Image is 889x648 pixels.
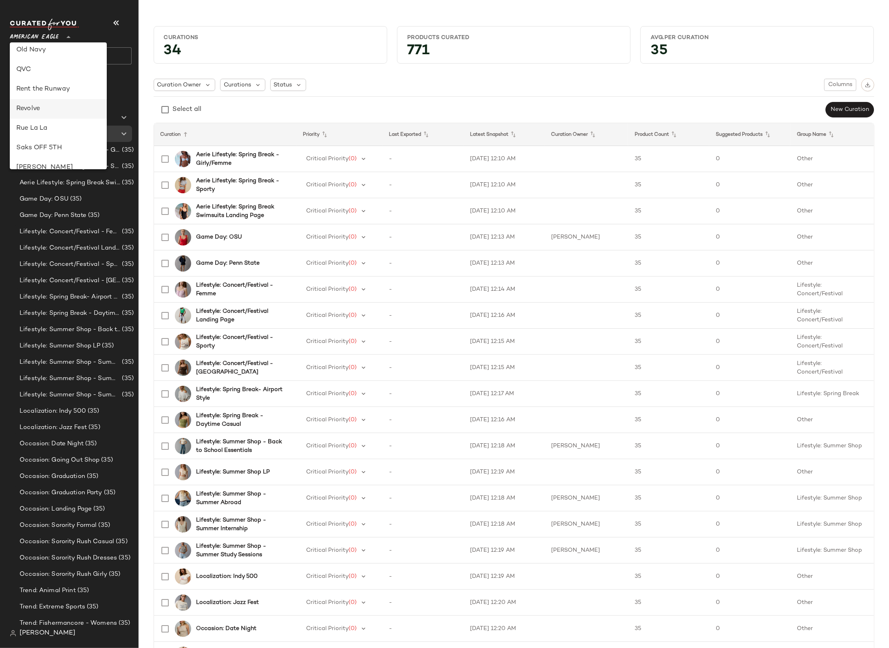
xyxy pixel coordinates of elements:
[382,381,463,407] td: -
[709,329,790,355] td: 0
[790,590,874,616] td: Other
[157,45,384,60] div: 34
[20,309,120,318] span: Lifestyle: Spring Break - Daytime Casual
[307,156,349,162] span: Critical Priority
[175,516,191,533] img: 0383_3678_106_of
[463,511,545,537] td: [DATE] 12:18 AM
[175,412,191,428] img: 3171_6241_309_of
[307,365,349,371] span: Critical Priority
[382,537,463,564] td: -
[20,374,120,383] span: Lifestyle: Summer Shop - Summer Internship
[463,381,545,407] td: [DATE] 12:17 AM
[120,146,134,155] span: (35)
[20,521,97,530] span: Occasion: Sorority Formal
[709,590,790,616] td: 0
[157,81,201,89] span: Curation Owner
[349,182,357,188] span: (0)
[628,123,709,146] th: Product Count
[349,234,357,240] span: (0)
[16,84,100,94] div: Rent the Runway
[92,504,105,514] span: (35)
[120,276,134,285] span: (35)
[68,195,82,204] span: (35)
[463,459,545,485] td: [DATE] 12:19 AM
[628,485,709,511] td: 35
[196,598,259,607] b: Localization: Jazz Fest
[790,511,874,537] td: Lifestyle: Summer Shop
[175,307,191,324] img: 2161_1707_345_of
[120,325,134,334] span: (35)
[307,521,349,527] span: Critical Priority
[463,198,545,224] td: [DATE] 12:10 AM
[10,28,59,42] span: American Eagle
[349,286,357,292] span: (0)
[382,485,463,511] td: -
[628,616,709,642] td: 35
[545,224,628,250] td: [PERSON_NAME]
[196,490,287,507] b: Lifestyle: Summer Shop - Summer Abroad
[790,564,874,590] td: Other
[382,224,463,250] td: -
[382,616,463,642] td: -
[196,572,258,581] b: Localization: Indy 500
[175,229,191,245] img: 0358_6260_600_of
[120,260,134,269] span: (35)
[20,602,85,612] span: Trend: Extreme Sports
[790,224,874,250] td: Other
[86,211,100,220] span: (35)
[107,570,121,579] span: (35)
[628,250,709,276] td: 35
[709,276,790,303] td: 0
[349,547,357,553] span: (0)
[196,542,287,559] b: Lifestyle: Summer Shop - Summer Study Sessions
[16,104,100,114] div: Revolve
[463,564,545,590] td: [DATE] 12:19 AM
[120,292,134,302] span: (35)
[349,443,357,449] span: (0)
[790,355,874,381] td: Lifestyle: Concert/Festival
[117,619,130,628] span: (35)
[790,537,874,564] td: Lifestyle: Summer Shop
[382,250,463,276] td: -
[307,391,349,397] span: Critical Priority
[709,433,790,459] td: 0
[628,590,709,616] td: 35
[175,386,191,402] img: 1455_2594_050_of
[463,224,545,250] td: [DATE] 12:13 AM
[709,303,790,329] td: 0
[196,516,287,533] b: Lifestyle: Summer Shop - Summer Internship
[628,224,709,250] td: 35
[20,488,102,498] span: Occasion: Graduation Party
[307,573,349,579] span: Critical Priority
[154,123,297,146] th: Curation
[175,360,191,376] img: 0358_6071_200_of
[196,281,287,298] b: Lifestyle: Concert/Festival - Femme
[85,602,99,612] span: (35)
[16,143,100,153] div: Saks OFF 5TH
[382,276,463,303] td: -
[114,537,128,546] span: (35)
[307,626,349,632] span: Critical Priority
[120,162,134,171] span: (35)
[628,146,709,172] td: 35
[382,329,463,355] td: -
[628,511,709,537] td: 35
[120,358,134,367] span: (35)
[10,19,79,30] img: cfy_white_logo.C9jOOHJF.svg
[20,276,120,285] span: Lifestyle: Concert/Festival - [GEOGRAPHIC_DATA]
[196,177,287,194] b: Aerie Lifestyle: Spring Break - Sporty
[349,338,357,345] span: (0)
[463,616,545,642] td: [DATE] 12:20 AM
[628,198,709,224] td: 35
[349,260,357,266] span: (0)
[463,146,545,172] td: [DATE] 12:10 AM
[790,407,874,433] td: Other
[20,260,120,269] span: Lifestyle: Concert/Festival - Sporty
[307,286,349,292] span: Critical Priority
[196,468,270,476] b: Lifestyle: Summer Shop LP
[463,407,545,433] td: [DATE] 12:16 AM
[99,456,113,465] span: (35)
[175,568,191,585] img: 1302_9934_106_of
[20,472,85,481] span: Occasion: Graduation
[790,146,874,172] td: Other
